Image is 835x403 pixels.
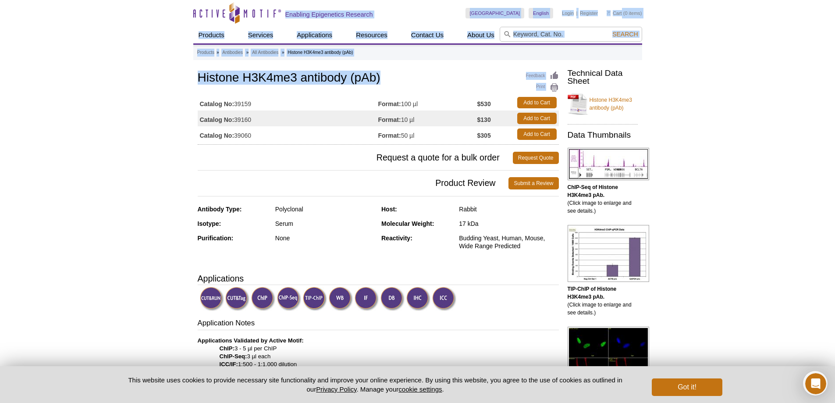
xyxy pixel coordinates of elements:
a: Add to Cart [517,97,557,108]
li: (0 items) [607,8,642,18]
strong: ChIP-Seq: [220,353,247,360]
h3: Applications [198,272,559,285]
p: (Click image to enlarge and see details.) [568,285,638,317]
a: Products [193,27,230,43]
img: Immunocytochemistry Validated [432,287,456,311]
td: 39160 [198,111,378,126]
a: English [529,8,553,18]
img: CUT&Tag Validated [225,287,249,311]
strong: $305 [477,132,491,139]
strong: $530 [477,100,491,108]
button: Got it! [652,378,722,396]
li: » [217,50,219,55]
strong: Isotype: [198,220,221,227]
a: Register [580,10,598,16]
h1: Histone H3K4me3 antibody (pAb) [198,71,559,86]
img: Dot Blot Validated [380,287,405,311]
h2: Technical Data Sheet [568,69,638,85]
strong: Reactivity: [381,235,412,242]
a: Add to Cart [517,128,557,140]
li: | [576,8,578,18]
h3: Application Notes [198,318,559,330]
h2: Enabling Epigenetics Research [285,11,373,18]
b: ChIP-Seq of Histone H3K4me3 pAb. [568,184,618,198]
strong: Antibody Type: [198,206,242,213]
h2: Data Thumbnails [568,131,638,139]
strong: Catalog No: [200,132,235,139]
b: TIP-ChIP of Histone H3K4me3 pAb. [568,286,617,300]
button: cookie settings [398,385,442,393]
img: CUT&RUN Validated [200,287,224,311]
a: Antibodies [222,49,243,57]
div: Polyclonal [275,205,375,213]
img: Histone H3K4me3 antibody (pAb) tested by TIP-ChIP. [568,225,649,282]
strong: ICC/IF: [220,361,238,367]
span: Request a quote for a bulk order [198,152,513,164]
li: » [282,50,284,55]
div: None [275,234,375,242]
li: » [246,50,249,55]
a: Print [526,83,559,93]
li: Histone H3K4me3 antibody (pAb) [288,50,353,55]
img: Histone H3K4me3 antibody (pAb) tested by ChIP-Seq. [568,148,649,180]
a: Contact Us [406,27,449,43]
a: Privacy Policy [316,385,356,393]
strong: Catalog No: [200,100,235,108]
img: Your Cart [607,11,611,15]
img: Histone H3K4me3 antibody (pAb) tested by immunofluorescence. [568,327,649,389]
strong: $130 [477,116,491,124]
strong: Host: [381,206,397,213]
td: 39159 [198,95,378,111]
strong: Format: [378,132,401,139]
a: Products [197,49,214,57]
iframe: Intercom live chat [805,373,826,394]
a: Login [562,10,574,16]
img: TIP-ChIP Validated [303,287,327,311]
img: ChIP-Seq Validated [277,287,301,311]
div: 17 kDa [459,220,558,228]
button: Search [610,30,640,38]
a: Add to Cart [517,113,557,124]
td: 39060 [198,126,378,142]
strong: Format: [378,100,401,108]
a: Feedback [526,71,559,81]
strong: Format: [378,116,401,124]
td: 10 µl [378,111,477,126]
strong: Catalog No: [200,116,235,124]
div: Rabbit [459,205,558,213]
a: About Us [462,27,500,43]
input: Keyword, Cat. No. [500,27,642,42]
b: Applications Validated by Active Motif: [198,337,304,344]
div: Serum [275,220,375,228]
iframe: Intercom live chat discovery launcher [803,371,828,396]
a: All Antibodies [252,49,278,57]
strong: Molecular Weight: [381,220,434,227]
strong: ChIP: [220,345,235,352]
a: Cart [607,10,622,16]
strong: Purification: [198,235,234,242]
img: ChIP Validated [251,287,275,311]
p: This website uses cookies to provide necessary site functionality and improve your online experie... [113,375,638,394]
a: Applications [291,27,338,43]
img: Western Blot Validated [329,287,353,311]
img: Immunohistochemistry Validated [406,287,430,311]
span: Product Review [198,177,509,189]
img: Immunofluorescence Validated [355,287,379,311]
p: (Click image to enlarge and see details.) [568,183,638,215]
a: Request Quote [513,152,559,164]
a: Submit a Review [508,177,558,189]
div: Budding Yeast, Human, Mouse, Wide Range Predicted [459,234,558,250]
a: [GEOGRAPHIC_DATA] [465,8,525,18]
span: Search [612,31,638,38]
td: 50 µl [378,126,477,142]
a: Resources [351,27,393,43]
td: 100 µl [378,95,477,111]
a: Services [243,27,279,43]
a: Histone H3K4me3 antibody (pAb) [568,91,638,117]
